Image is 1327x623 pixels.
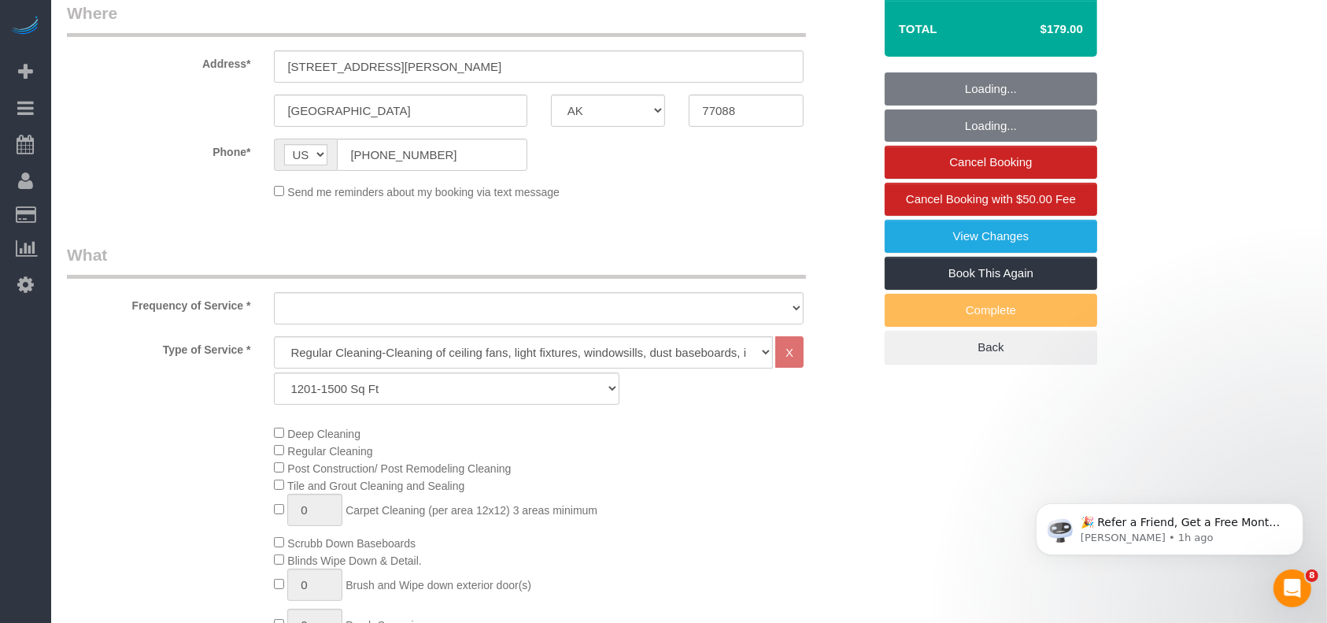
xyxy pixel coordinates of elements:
label: Phone* [55,139,262,160]
input: City* [274,95,527,127]
label: Type of Service * [55,336,262,358]
iframe: Intercom notifications message [1012,470,1327,580]
a: Book This Again [885,257,1097,290]
label: Address* [55,50,262,72]
a: Cancel Booking [885,146,1097,179]
span: Post Construction/ Post Remodeling Cleaning [287,462,511,475]
legend: What [67,243,806,279]
iframe: Intercom live chat [1273,569,1311,607]
a: Back [885,331,1097,364]
span: Blinds Wipe Down & Detail. [287,554,421,567]
a: Cancel Booking with $50.00 Fee [885,183,1097,216]
span: Tile and Grout Cleaning and Sealing [287,480,464,492]
span: Send me reminders about my booking via text message [287,186,560,198]
span: Brush and Wipe down exterior door(s) [346,579,531,591]
span: Scrubb Down Baseboards [287,537,416,550]
span: Deep Cleaning [287,428,360,440]
label: Frequency of Service * [55,292,262,313]
span: Regular Cleaning [287,445,372,458]
h4: $179.00 [993,23,1083,36]
input: Zip Code* [689,95,804,127]
p: Message from Ellie, sent 1h ago [68,61,272,75]
strong: Total [899,22,937,35]
legend: Where [67,2,806,37]
span: Cancel Booking with $50.00 Fee [906,192,1076,206]
span: Carpet Cleaning (per area 12x12) 3 areas minimum [346,504,597,517]
a: View Changes [885,220,1097,253]
span: 🎉 Refer a Friend, Get a Free Month! 🎉 Love Automaid? Share the love! When you refer a friend who ... [68,46,269,215]
span: 8 [1306,569,1318,582]
input: Phone* [337,139,527,171]
img: Automaid Logo [9,16,41,38]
